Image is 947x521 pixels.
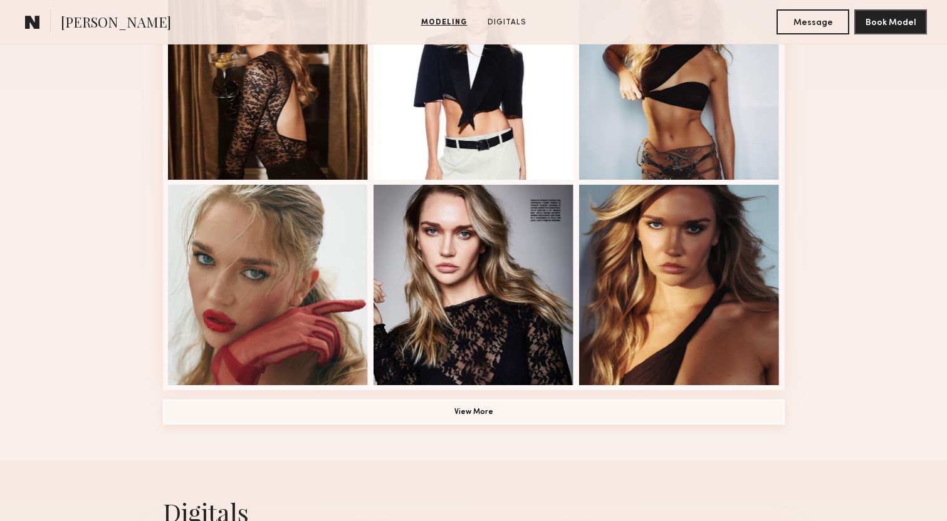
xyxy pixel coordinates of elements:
a: Digitals [483,17,531,28]
a: Modeling [416,17,473,28]
button: Message [777,9,849,34]
button: View More [163,400,785,425]
a: Book Model [854,16,927,27]
span: [PERSON_NAME] [61,13,171,34]
button: Book Model [854,9,927,34]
